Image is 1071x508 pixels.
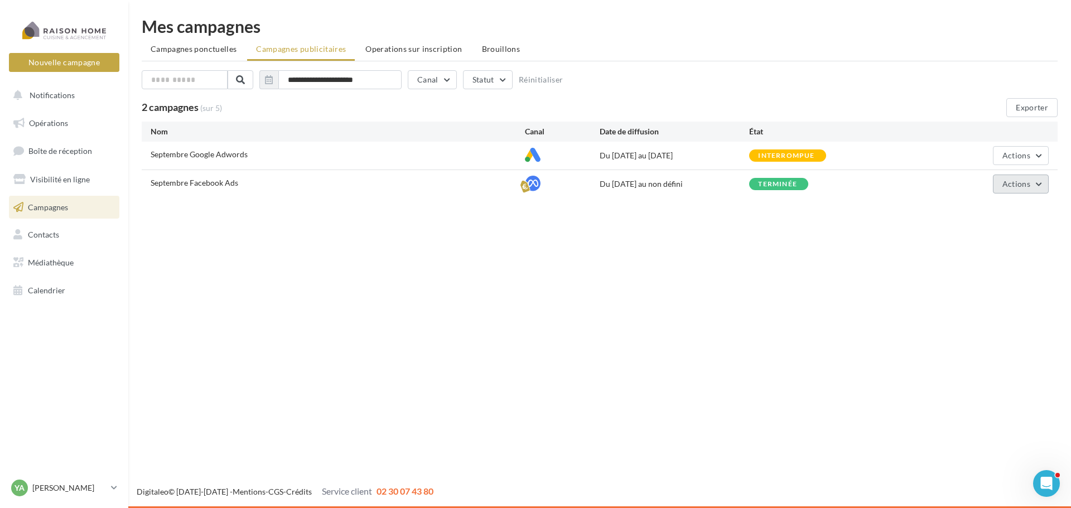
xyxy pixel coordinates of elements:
button: Actions [993,146,1049,165]
span: Calendrier [28,286,65,295]
button: Notifications [7,84,117,107]
div: État [749,126,899,137]
a: CGS [268,487,283,496]
span: Service client [322,486,372,496]
span: Operations sur inscription [365,44,462,54]
a: Calendrier [7,279,122,302]
span: Opérations [29,118,68,128]
div: terminée [758,181,797,188]
span: Brouillons [482,44,520,54]
a: Opérations [7,112,122,135]
span: Médiathèque [28,258,74,267]
span: Boîte de réception [28,146,92,156]
div: Nom [151,126,525,137]
a: Campagnes [7,196,122,219]
button: Actions [993,175,1049,193]
span: 02 30 07 43 80 [377,486,433,496]
span: © [DATE]-[DATE] - - - [137,487,433,496]
button: Exporter [1006,98,1058,117]
div: Du [DATE] au [DATE] [600,150,749,161]
a: Crédits [286,487,312,496]
span: Visibilité en ligne [30,175,90,184]
a: Visibilité en ligne [7,168,122,191]
div: Date de diffusion [600,126,749,137]
span: Notifications [30,90,75,100]
a: Médiathèque [7,251,122,274]
span: Septembre Facebook Ads [151,178,238,187]
div: interrompue [758,152,814,159]
span: YA [15,482,25,494]
span: Contacts [28,230,59,239]
button: Statut [463,70,513,89]
span: Actions [1002,151,1030,160]
span: Campagnes ponctuelles [151,44,237,54]
a: Mentions [233,487,266,496]
a: YA [PERSON_NAME] [9,477,119,499]
p: [PERSON_NAME] [32,482,107,494]
span: 2 campagnes [142,101,199,113]
button: Réinitialiser [519,75,563,84]
a: Boîte de réception [7,139,122,163]
div: Canal [525,126,600,137]
div: Mes campagnes [142,18,1058,35]
button: Nouvelle campagne [9,53,119,72]
div: Du [DATE] au non défini [600,178,749,190]
span: Actions [1002,179,1030,188]
a: Contacts [7,223,122,246]
span: Septembre Google Adwords [151,149,248,159]
span: Campagnes [28,202,68,211]
iframe: Intercom live chat [1033,470,1060,497]
a: Digitaleo [137,487,168,496]
button: Canal [408,70,457,89]
span: (sur 5) [200,103,222,113]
